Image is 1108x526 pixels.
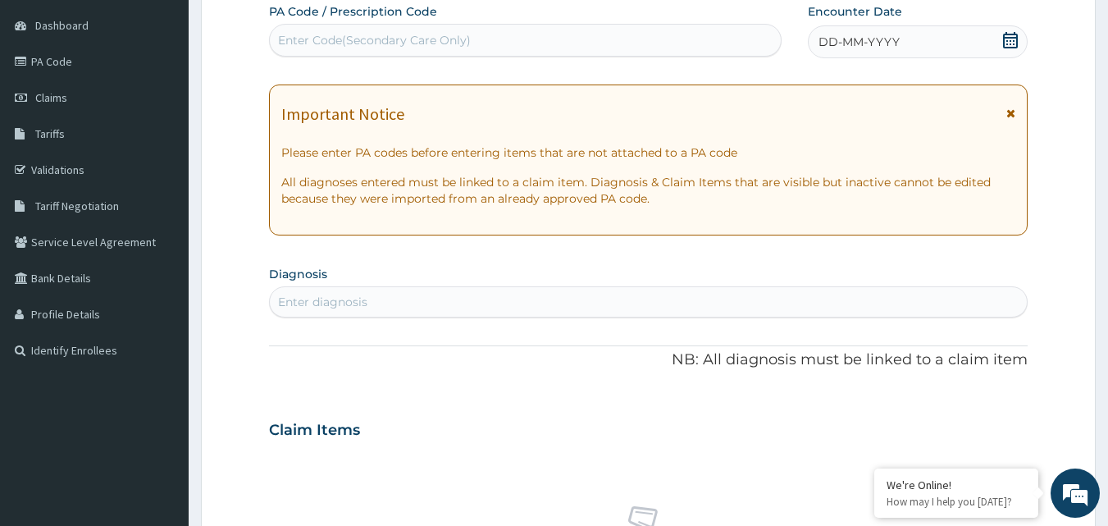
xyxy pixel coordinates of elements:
[808,3,902,20] label: Encounter Date
[35,126,65,141] span: Tariffs
[269,422,360,440] h3: Claim Items
[35,18,89,33] span: Dashboard
[278,294,367,310] div: Enter diagnosis
[278,32,471,48] div: Enter Code(Secondary Care Only)
[35,90,67,105] span: Claims
[269,8,308,48] div: Minimize live chat window
[281,144,1016,161] p: Please enter PA codes before entering items that are not attached to a PA code
[85,92,276,113] div: Chat with us now
[95,158,226,324] span: We're online!
[269,350,1028,371] p: NB: All diagnosis must be linked to a claim item
[269,266,327,282] label: Diagnosis
[281,105,404,123] h1: Important Notice
[30,82,66,123] img: d_794563401_company_1708531726252_794563401
[887,478,1026,492] div: We're Online!
[35,199,119,213] span: Tariff Negotiation
[281,174,1016,207] p: All diagnoses entered must be linked to a claim item. Diagnosis & Claim Items that are visible bu...
[818,34,900,50] span: DD-MM-YYYY
[887,495,1026,509] p: How may I help you today?
[269,3,437,20] label: PA Code / Prescription Code
[8,351,312,409] textarea: Type your message and hit 'Enter'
